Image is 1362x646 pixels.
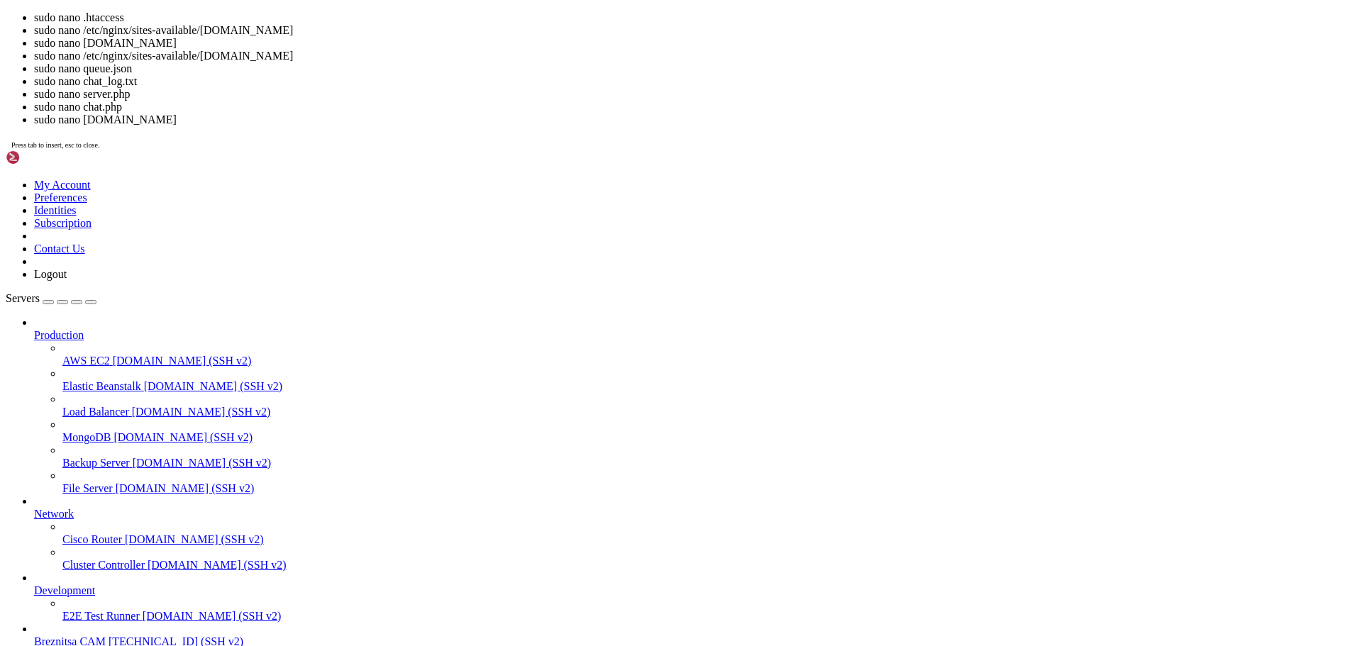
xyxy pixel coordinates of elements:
[34,37,1356,50] li: sudo nano [DOMAIN_NAME]
[34,191,87,204] a: Preferences
[125,533,264,545] span: [DOMAIN_NAME] (SSH v2)
[34,316,1356,495] li: Production
[62,406,1356,418] a: Load Balancer [DOMAIN_NAME] (SSH v2)
[62,380,141,392] span: Elastic Beanstalk
[62,406,129,418] span: Load Balancer
[62,457,130,469] span: Backup Server
[113,431,253,443] span: [DOMAIN_NAME] (SSH v2)
[6,66,1178,78] x-row: root@vps-debian-11-basic-c1-r1-d25-eu-sof-1:/var/www/[DOMAIN_NAME][URL] sudo nano .htaccess
[34,75,1356,88] li: sudo nano chat_log.txt
[6,54,1178,66] x-row: root@vps-debian-11-basic-c1-r1-d25-eu-sof-1:/var/www/[DOMAIN_NAME][URL] sudo nano .htaccess
[6,343,1178,355] x-row: Require all denied
[6,331,1178,343] x-row: <FilesMatch "^(config\.php|\.env)$">
[62,380,1356,393] a: Elastic Beanstalk [DOMAIN_NAME] (SSH v2)
[6,150,87,165] img: Shellngn
[34,204,77,216] a: Identities
[34,268,67,280] a: Logout
[6,211,1178,223] x-row: # Ocultar .php de las URLs
[6,464,1178,476] x-row: Header set X-Frame-Options "DENY"
[6,512,1178,524] x-row: RedirectMatch 403 /\..*$
[34,24,1356,37] li: sudo nano /etc/nginx/sites-available/[DOMAIN_NAME]
[62,431,111,443] span: MongoDB
[113,355,252,367] span: [DOMAIN_NAME] (SSH v2)
[6,102,1178,114] x-row: RewriteEngine On
[34,62,1356,75] li: sudo nano queue.json
[62,546,1356,572] li: Cluster Controller [DOMAIN_NAME] (SSH v2)
[6,416,1178,428] x-row: </Directory>
[62,559,1356,572] a: Cluster Controller [DOMAIN_NAME] (SSH v2)
[62,431,1356,444] a: MongoDB [DOMAIN_NAME] (SSH v2)
[6,379,414,391] span: # Evita ejecución de scripts en /uploads (ajusta la ruta si es distinta)
[34,88,1356,101] li: sudo nano server.php
[6,292,96,304] a: Servers
[62,520,1356,546] li: Cisco Router [DOMAIN_NAME] (SSH v2)
[6,536,1178,548] x-row: root@vps-debian-11-basic-c1-r1-d25-eu-sof-1:/var/www/[DOMAIN_NAME][URL] sudo nano
[6,259,335,270] span: # Opcional: redirigir automáticamente si alguien pone .php
[132,406,271,418] span: [DOMAIN_NAME] (SSH v2)
[6,162,1178,174] x-row: RewriteRule ^videos/([^/]+)/?$ videos.php?canal=$1 [L,QSA]
[116,482,255,494] span: [DOMAIN_NAME] (SSH v2)
[34,495,1356,572] li: Network
[6,42,1178,54] x-row: root@vps-debian-11-basic-c1-r1-d25-eu-sof-1:/var/www/[DOMAIN_NAME][URL] sudo nano .htaccess
[62,355,110,367] span: AWS EC2
[34,329,84,341] span: Production
[34,11,1356,24] li: sudo nano .htaccess
[6,283,1178,295] x-row: RewriteRule ^ %1 [R=301,L]
[34,572,1356,623] li: Development
[6,440,1178,452] x-row: # Seguridad de cabeceras
[6,6,1178,18] x-row: root@vps-debian-11-basic-c1-r1-d25-eu-sof-1:/# cd var
[6,223,1178,235] x-row: RewriteCond %{REQUEST_FILENAME}.php -f
[6,476,1178,488] x-row: Header set X-XSS-Protection "1; mode=block"
[144,380,283,392] span: [DOMAIN_NAME] (SSH v2)
[62,559,145,571] span: Cluster Controller
[62,610,1356,623] a: E2E Test Runner [DOMAIN_NAME] (SSH v2)
[6,452,1178,464] x-row: Header set X-Content-Type-Options "nosniff"
[148,559,287,571] span: [DOMAIN_NAME] (SSH v2)
[6,391,1178,403] x-row: <Directory "/ruta/a/uploads">
[34,179,91,191] a: My Account
[143,610,282,622] span: [DOMAIN_NAME] (SSH v2)
[62,355,1356,367] a: AWS EC2 [DOMAIN_NAME] (SSH v2)
[34,584,95,596] span: Development
[62,342,1356,367] li: AWS EC2 [DOMAIN_NAME] (SSH v2)
[6,355,1178,367] x-row: </FilesMatch>
[6,150,1178,162] x-row: # Redirige /videos/slug a videos.php?canal=slug
[62,393,1356,418] li: Load Balancer [DOMAIN_NAME] (SSH v2)
[11,141,99,149] span: Press tab to insert, esc to close.
[62,482,113,494] span: File Server
[34,50,1356,62] li: sudo nano /etc/nginx/sites-available/[DOMAIN_NAME]
[6,524,1178,536] x-row: root@vps-debian-11-basic-c1-r1-d25-eu-sof-1:/var/www/[DOMAIN_NAME][URL]
[133,457,272,469] span: [DOMAIN_NAME] (SSH v2)
[62,610,140,622] span: E2E Test Runner
[34,217,92,229] a: Subscription
[62,457,1356,469] a: Backup Server [DOMAIN_NAME] (SSH v2)
[6,403,1178,416] x-row: php_flag engine off
[6,319,1178,331] x-row: # Bloquea acceso directo a config.php y .env
[62,533,1356,546] a: Cisco Router [DOMAIN_NAME] (SSH v2)
[6,126,1178,138] x-row: Options -Indexes
[6,18,1178,30] x-row: root@vps-debian-11-basic-c1-r1-d25-eu-sof-1:/var# cd www
[34,508,74,520] span: Network
[34,113,1356,126] li: sudo nano [DOMAIN_NAME]
[6,292,40,304] span: Servers
[62,444,1356,469] li: Backup Server [DOMAIN_NAME] (SSH v2)
[6,186,1178,199] x-row: RewriteRule ^video/([^/]+)/?$ video.php?slug=$1 [L,QSA]
[62,482,1356,495] a: File Server [DOMAIN_NAME] (SSH v2)
[62,597,1356,623] li: E2E Test Runner [DOMAIN_NAME] (SSH v2)
[62,533,122,545] span: Cisco Router
[34,329,1356,342] a: Production
[34,243,85,255] a: Contact Us
[6,114,1178,126] x-row: RewriteBase /
[6,78,1178,90] x-row: root@vps-debian-11-basic-c1-r1-d25-eu-sof-1:/var/www/[DOMAIN_NAME][URL] cat .htaccess
[6,271,1178,283] x-row: RewriteCond %{THE_REQUEST} ^[A-Z]{3,}\s/([^\s]+)\.php [NC]
[62,418,1356,444] li: MongoDB [DOMAIN_NAME] (SSH v2)
[62,469,1356,495] li: File Server [DOMAIN_NAME] (SSH v2)
[34,584,1356,597] a: Development
[6,30,1178,42] x-row: root@vps-debian-11-basic-c1-r1-d25-eu-sof-1:/var/www# cd [DOMAIN_NAME][URL]
[6,235,1178,247] x-row: RewriteRule ^([a-zA-Z0-9_-]+)$ $1.php [L]
[34,508,1356,520] a: Network
[6,500,1178,512] x-row: # Bloquea archivos ocultos (.git, .env, etc.)
[62,367,1356,393] li: Elastic Beanstalk [DOMAIN_NAME] (SSH v2)
[34,101,1356,113] li: sudo nano chat.php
